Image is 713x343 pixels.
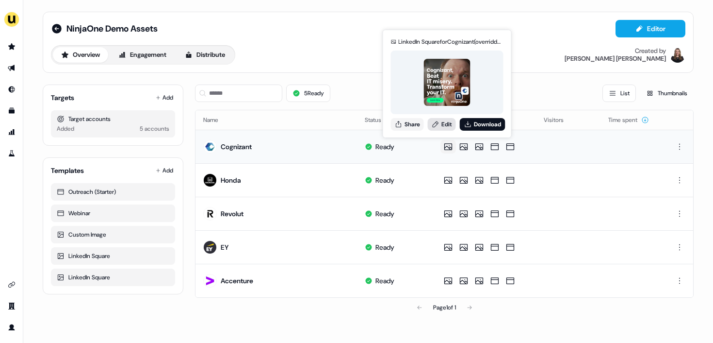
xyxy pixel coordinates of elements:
[4,60,19,76] a: Go to outbound experience
[375,209,394,219] div: Ready
[616,20,685,37] button: Editor
[640,85,694,102] button: Thumbnails
[375,242,394,252] div: Ready
[177,47,233,63] button: Distribute
[565,55,666,63] div: [PERSON_NAME] [PERSON_NAME]
[57,230,169,240] div: Custom Image
[4,82,19,97] a: Go to Inbound
[110,47,175,63] button: Engagement
[4,298,19,314] a: Go to team
[4,39,19,54] a: Go to prospects
[433,303,456,312] div: Page 1 of 1
[4,146,19,161] a: Go to experiments
[670,47,685,63] img: Geneviève
[602,85,636,102] button: List
[51,166,84,175] div: Templates
[57,124,74,134] div: Added
[4,320,19,335] a: Go to profile
[365,111,393,129] button: Status
[391,118,424,131] button: Share
[57,208,169,218] div: Webinar
[66,23,158,34] span: NinjaOne Demo Assets
[460,118,505,131] button: Download
[4,103,19,119] a: Go to templates
[154,164,175,177] button: Add
[635,47,666,55] div: Created by
[375,142,394,152] div: Ready
[57,187,169,197] div: Outreach (Starter)
[140,124,169,134] div: 5 accounts
[221,209,243,219] div: Revolut
[203,111,230,129] button: Name
[375,276,394,286] div: Ready
[57,251,169,261] div: LinkedIn Square
[221,175,241,185] div: Honda
[221,142,252,152] div: Cognizant
[154,91,175,104] button: Add
[53,47,108,63] button: Overview
[57,273,169,282] div: LinkedIn Square
[51,93,74,103] div: Targets
[616,25,685,35] a: Editor
[286,85,330,102] button: 5Ready
[221,242,228,252] div: EY
[398,37,503,47] div: LinkedIn Square for Cognizant (overridden)
[544,111,575,129] button: Visitors
[375,175,394,185] div: Ready
[4,277,19,292] a: Go to integrations
[4,124,19,140] a: Go to attribution
[57,114,169,124] div: Target accounts
[221,276,253,286] div: Accenture
[423,59,470,106] img: asset preview
[608,111,649,129] button: Time spent
[428,118,456,131] a: Edit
